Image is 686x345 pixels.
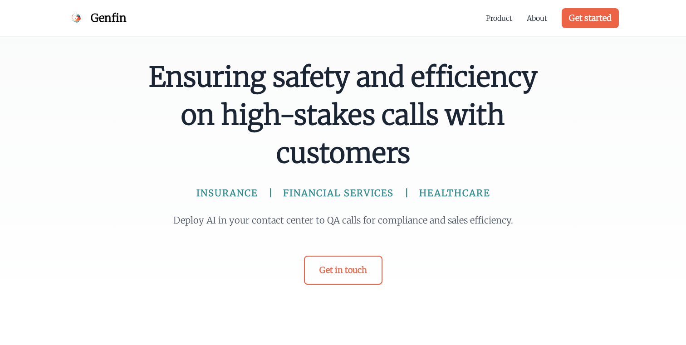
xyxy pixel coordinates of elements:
[91,11,127,25] span: Genfin
[269,187,272,199] span: |
[283,187,394,199] span: FINANCIAL SERVICES
[419,187,490,199] span: HEALTHCARE
[486,13,512,24] a: Product
[527,13,547,24] a: About
[196,187,258,199] span: INSURANCE
[147,58,539,172] span: Ensuring safety and efficiency on high-stakes calls with customers
[562,8,619,28] a: Get started
[67,9,127,27] a: Genfin
[405,187,408,199] span: |
[67,9,85,27] img: Genfin Logo
[304,256,382,285] a: Get in touch
[169,214,517,227] p: Deploy AI in your contact center to QA calls for compliance and sales efficiency.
